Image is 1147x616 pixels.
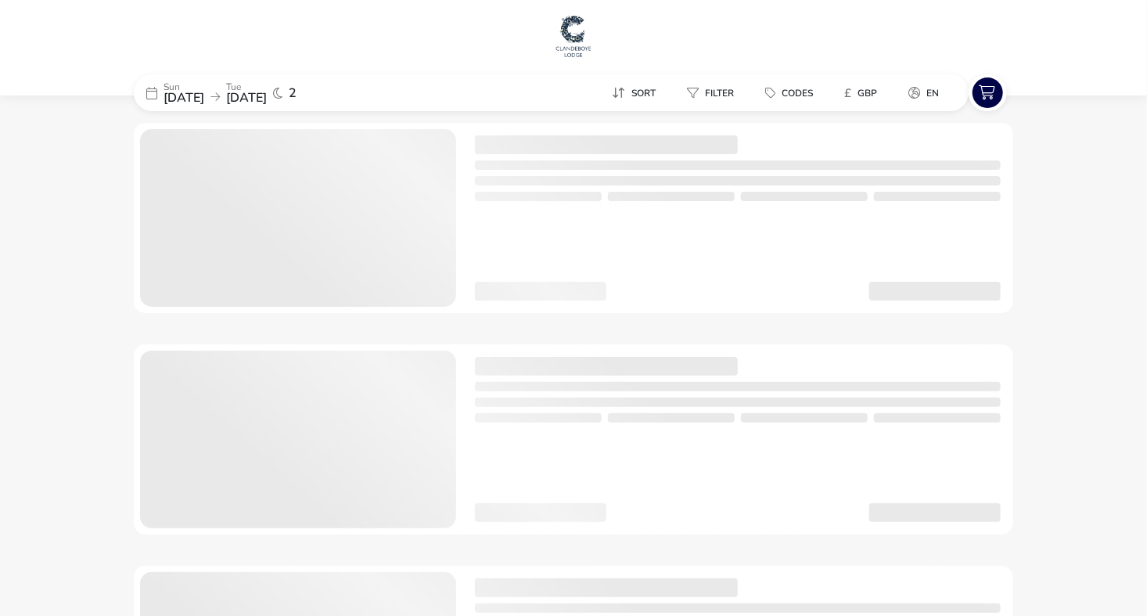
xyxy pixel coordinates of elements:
naf-pibe-menu-bar-item: Filter [674,81,753,104]
span: Codes [782,87,813,99]
div: Sun[DATE]Tue[DATE]2 [134,74,369,111]
span: 2 [289,87,297,99]
span: en [926,87,939,99]
naf-pibe-menu-bar-item: en [896,81,958,104]
naf-pibe-menu-bar-item: Sort [599,81,674,104]
button: £GBP [832,81,890,104]
span: [DATE] [226,89,267,106]
i: £ [844,85,851,101]
p: Tue [226,82,267,92]
span: Sort [631,87,656,99]
button: Sort [599,81,668,104]
img: Main Website [554,13,593,59]
button: Filter [674,81,746,104]
p: Sun [164,82,204,92]
naf-pibe-menu-bar-item: Codes [753,81,832,104]
span: Filter [705,87,734,99]
naf-pibe-menu-bar-item: £GBP [832,81,896,104]
button: en [896,81,951,104]
span: GBP [858,87,877,99]
button: Codes [753,81,825,104]
span: [DATE] [164,89,204,106]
